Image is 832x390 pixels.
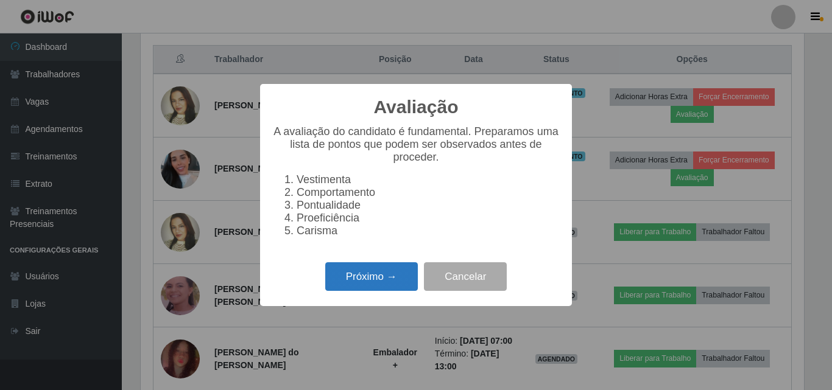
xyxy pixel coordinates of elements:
li: Vestimenta [297,173,560,186]
button: Cancelar [424,262,507,291]
p: A avaliação do candidato é fundamental. Preparamos uma lista de pontos que podem ser observados a... [272,125,560,164]
h2: Avaliação [374,96,459,118]
button: Próximo → [325,262,418,291]
li: Pontualidade [297,199,560,212]
li: Comportamento [297,186,560,199]
li: Carisma [297,225,560,237]
li: Proeficiência [297,212,560,225]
